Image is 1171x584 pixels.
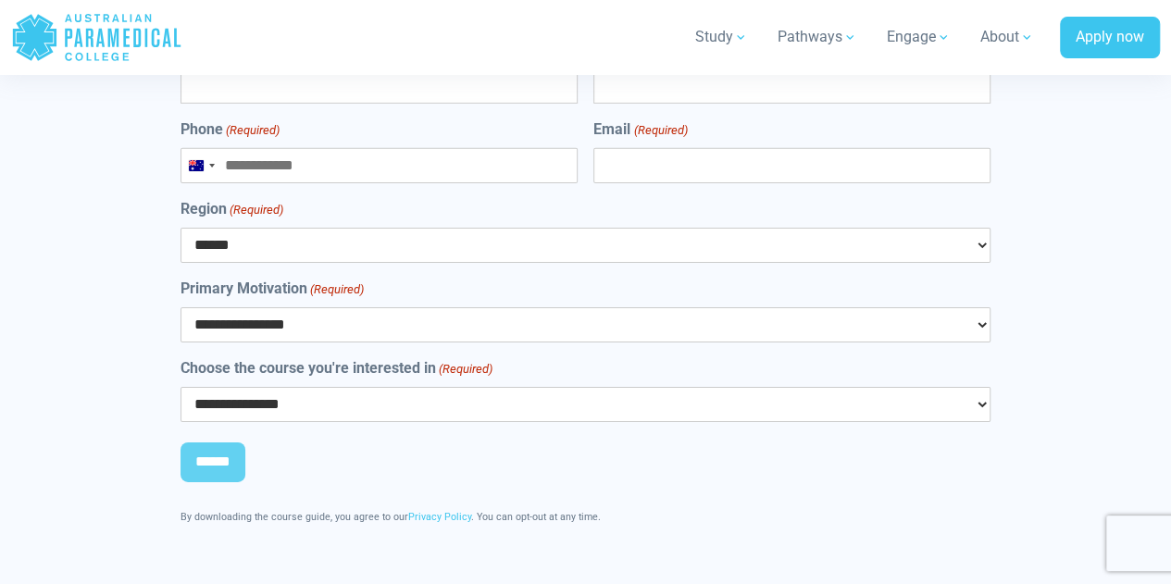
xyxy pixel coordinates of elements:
[181,357,492,379] label: Choose the course you're interested in
[766,11,868,63] a: Pathways
[438,360,493,379] span: (Required)
[225,121,280,140] span: (Required)
[181,278,364,300] label: Primary Motivation
[684,11,759,63] a: Study
[408,511,471,523] a: Privacy Policy
[593,118,687,141] label: Email
[309,280,365,299] span: (Required)
[181,149,220,182] button: Selected country
[181,198,283,220] label: Region
[969,11,1045,63] a: About
[229,201,284,219] span: (Required)
[876,11,962,63] a: Engage
[11,7,182,68] a: Australian Paramedical College
[632,121,688,140] span: (Required)
[1060,17,1160,59] a: Apply now
[181,511,601,523] span: By downloading the course guide, you agree to our . You can opt-out at any time.
[181,118,280,141] label: Phone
